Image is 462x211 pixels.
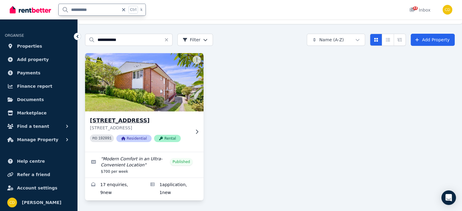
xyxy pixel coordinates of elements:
[85,152,204,178] a: Edit listing: Modern Comfort in an Ultra-Convenient Location
[5,120,73,132] button: Find a tenant
[5,134,73,146] button: Manage Property
[85,53,204,152] a: 3/54 Greenwich Road, Greenwich[STREET_ADDRESS][STREET_ADDRESS]PID 192091ResidentialRental
[22,199,61,206] span: [PERSON_NAME]
[370,34,406,46] div: View options
[307,34,365,46] button: Name (A-Z)
[5,182,73,194] a: Account settings
[5,53,73,66] a: Add property
[92,137,97,140] small: PID
[17,69,40,77] span: Payments
[5,168,73,181] a: Refer a friend
[82,52,206,113] img: 3/54 Greenwich Road, Greenwich
[5,33,24,38] span: ORGANISE
[90,116,190,125] h3: [STREET_ADDRESS]
[183,37,200,43] span: Filter
[5,94,73,106] a: Documents
[413,6,418,10] span: 33
[5,107,73,119] a: Marketplace
[441,190,456,205] div: Open Intercom Messenger
[443,5,452,15] img: Chris Dimitropoulos
[193,56,201,64] button: More options
[85,178,144,200] a: Enquiries for 3/54 Greenwich Road, Greenwich
[319,37,344,43] span: Name (A-Z)
[164,34,173,46] button: Clear search
[17,83,52,90] span: Finance report
[5,80,73,92] a: Finance report
[370,34,382,46] button: Card view
[17,136,58,143] span: Manage Property
[17,171,50,178] span: Refer a friend
[90,125,190,131] p: [STREET_ADDRESS]
[98,136,111,141] code: 192091
[10,5,51,14] img: RentBetter
[154,135,181,142] span: Rental
[17,184,57,192] span: Account settings
[144,178,204,200] a: Applications for 3/54 Greenwich Road, Greenwich
[5,67,73,79] a: Payments
[5,155,73,167] a: Help centre
[128,6,138,14] span: Ctrl
[382,34,394,46] button: Compact list view
[17,96,44,103] span: Documents
[17,158,45,165] span: Help centre
[409,7,430,13] div: Inbox
[394,34,406,46] button: Expanded list view
[177,34,213,46] button: Filter
[17,109,46,117] span: Marketplace
[140,7,142,12] span: k
[5,40,73,52] a: Properties
[411,34,455,46] a: Add Property
[7,198,17,207] img: Chris Dimitropoulos
[17,56,49,63] span: Add property
[116,135,152,142] span: Residential
[17,123,49,130] span: Find a tenant
[17,43,42,50] span: Properties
